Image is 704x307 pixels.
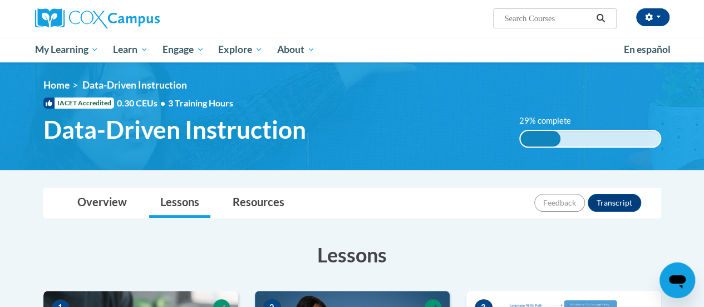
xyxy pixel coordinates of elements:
[520,131,561,147] div: 29% complete
[211,37,270,62] a: Explore
[149,188,210,218] a: Lessons
[519,115,583,127] label: 29% complete
[592,12,609,25] button: Search
[503,12,592,25] input: Search Courses
[27,37,678,62] div: Main menu
[66,188,138,218] a: Overview
[43,241,661,269] h3: Lessons
[617,38,678,61] a: En español
[624,43,671,55] span: En español
[28,37,106,62] a: My Learning
[43,98,114,109] span: IACET Accredited
[117,97,168,109] span: 0.30 CEUs
[43,115,306,144] span: Data-Driven Instruction
[636,8,669,26] button: Account Settings
[82,79,187,91] span: Data-Driven Instruction
[659,262,695,298] iframe: Button to launch messaging window
[160,98,165,108] span: •
[113,43,148,56] span: Learn
[168,98,233,108] span: 3 Training Hours
[106,37,155,62] a: Learn
[35,8,235,28] a: Cox Campus
[221,188,296,218] a: Resources
[588,194,641,212] button: Transcript
[270,37,322,62] a: About
[35,8,160,28] img: Cox Campus
[163,43,204,56] span: Engage
[155,37,211,62] a: Engage
[277,43,315,56] span: About
[43,79,70,91] a: Home
[534,194,585,212] button: Feedback
[35,43,99,56] span: My Learning
[218,43,263,56] span: Explore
